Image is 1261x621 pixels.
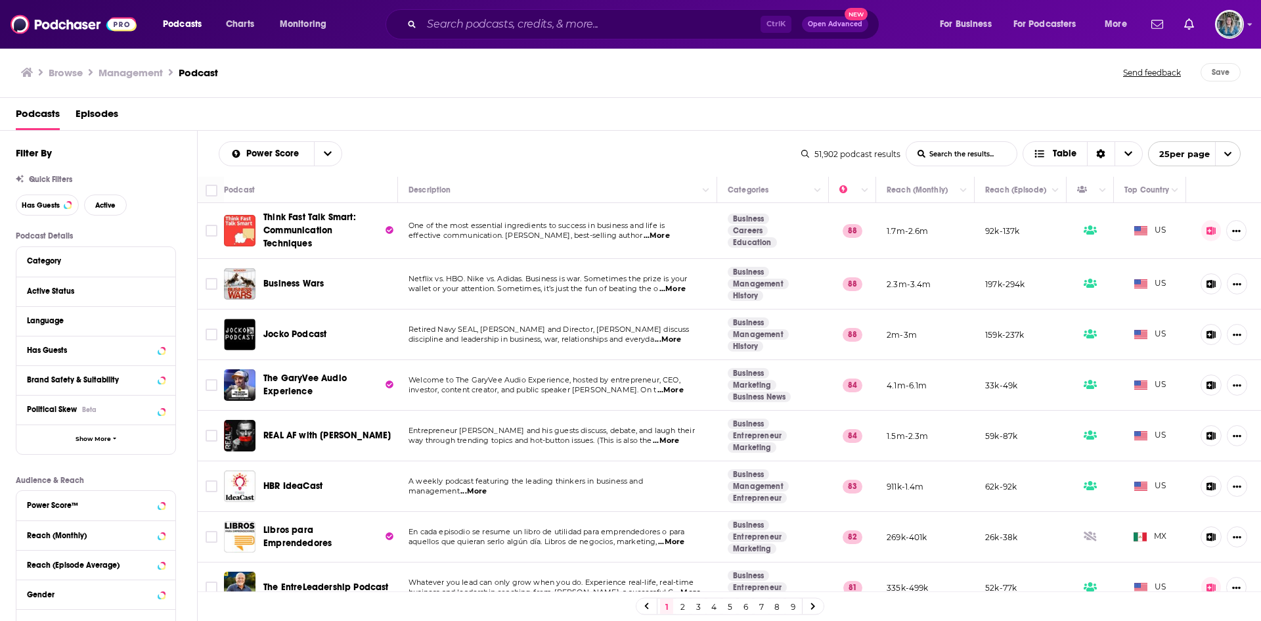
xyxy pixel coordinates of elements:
p: 2m-3m [887,329,917,340]
span: MX [1134,530,1167,543]
div: Top Country [1124,182,1169,198]
h2: Choose View [1023,141,1143,166]
a: History [728,290,763,301]
div: Beta [82,405,97,414]
a: Business [728,267,769,277]
a: Libros para Emprendedores [263,524,393,550]
a: Entrepreneur [728,582,787,593]
p: 1.5m-2.3m [887,430,929,442]
button: open menu [154,14,219,35]
span: Active [95,202,116,209]
span: Business Wars [263,278,324,289]
a: Brand Safety & Suitability [27,371,165,388]
span: 25 per page [1149,144,1210,164]
button: open menu [1095,14,1143,35]
button: Show More [16,425,175,454]
p: 33k-49k [985,380,1017,391]
a: 6 [739,599,752,614]
button: open menu [1148,141,1241,166]
span: HBR IdeaCast [263,480,322,492]
span: Toggle select row [206,225,217,237]
span: Retired Navy SEAL, [PERSON_NAME] and Director, [PERSON_NAME] discuss [409,325,690,334]
p: 26k-38k [985,532,1017,543]
button: Language [27,312,165,329]
button: open menu [314,142,342,166]
p: 197k-294k [985,279,1025,290]
img: Libros para Emprendedores [224,521,255,553]
a: Marketing [728,380,776,390]
button: Column Actions [857,183,873,198]
span: En cada episodio se resume un libro de utilidad para emprendedores o para [409,527,685,536]
button: Save [1201,63,1241,81]
span: Political Skew [27,405,77,414]
div: Brand Safety & Suitability [27,375,154,384]
a: Browse [49,66,83,79]
button: Column Actions [1048,183,1063,198]
img: Podchaser - Follow, Share and Rate Podcasts [11,12,137,37]
img: HBR IdeaCast [224,471,255,502]
span: Show More [76,436,111,443]
span: The GaryVee Audio Experience [263,373,347,397]
a: Charts [217,14,262,35]
p: Audience & Reach [16,476,176,485]
span: aquellos que quieran serlo algún día. Libros de negocios, marketing, [409,537,657,546]
button: Show More Button [1227,476,1247,497]
div: Reach (Episode) [985,182,1046,198]
span: US [1134,480,1166,493]
button: Show profile menu [1215,10,1244,39]
a: 8 [770,599,784,614]
span: Welcome to The GaryVee Audio Experience, hosted by entrepreneur, CEO, [409,375,680,384]
button: open menu [1005,14,1095,35]
span: Toggle select row [206,582,217,593]
div: Has Guests [1077,182,1095,198]
a: Marketing [728,543,776,554]
a: Jocko Podcast [263,328,326,341]
span: Toggle select row [206,480,217,492]
div: Search podcasts, credits, & more... [398,9,892,39]
a: Business Wars [224,268,255,300]
a: Marketing [728,442,776,453]
a: Show notifications dropdown [1146,13,1168,35]
p: 92k-137k [985,225,1019,237]
p: 159k-237k [985,329,1025,340]
a: Podcasts [16,103,60,130]
button: Has Guests [16,195,79,216]
a: Management [728,279,789,289]
span: Toggle select row [206,531,217,543]
span: Charts [226,15,254,34]
p: 88 [843,224,862,237]
div: Podcast [224,182,255,198]
span: Toggle select row [206,278,217,290]
span: US [1134,581,1166,594]
span: ...More [460,486,487,497]
div: Language [27,316,156,325]
span: ...More [675,587,701,598]
button: Gender [27,586,165,602]
span: Table [1053,149,1076,158]
h2: Filter By [16,147,52,159]
span: Power Score [246,149,303,158]
span: REAL AF with [PERSON_NAME] [263,430,391,441]
button: Send feedback [1119,63,1185,81]
p: 4.1m-6.1m [887,380,927,391]
a: 1 [660,599,673,614]
a: The GaryVee Audio Experience [263,372,393,398]
span: US [1134,328,1166,341]
span: Libros para Emprendedores [263,524,332,549]
span: Episodes [76,103,118,130]
span: ...More [657,385,684,396]
a: HBR IdeaCast [263,480,322,493]
a: REAL AF with [PERSON_NAME] [263,429,391,442]
span: Monitoring [280,15,326,34]
a: Think Fast Talk Smart: Communication Techniques [224,215,255,246]
a: Show notifications dropdown [1179,13,1199,35]
span: discipline and leadership in business, war, relationships and everyda [409,334,654,344]
div: Categories [728,182,768,198]
img: The GaryVee Audio Experience [224,369,255,401]
button: Power Score™ [27,496,165,513]
p: 2.3m-3.4m [887,279,931,290]
span: ...More [653,436,679,446]
span: US [1134,277,1166,290]
span: Has Guests [22,202,60,209]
